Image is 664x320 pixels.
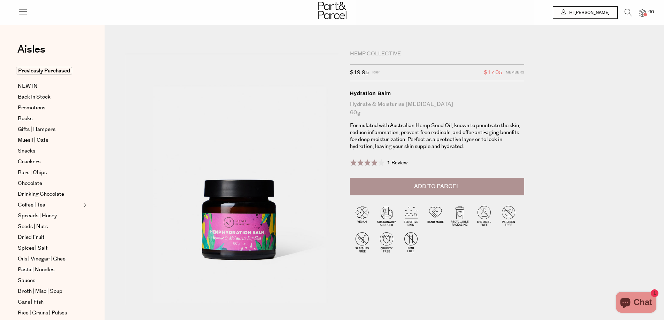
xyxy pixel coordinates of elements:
span: Pasta | Noodles [18,266,54,274]
span: Broth | Miso | Soup [18,287,62,296]
img: P_P-ICONS-Live_Bec_V11_Chemical_Free.svg [472,203,496,228]
a: Gifts | Hampers [18,125,81,134]
a: Drinking Chocolate [18,190,81,198]
a: Sauces [18,276,81,285]
a: Chocolate [18,179,81,188]
img: P_P-ICONS-Live_Bec_V11_SLS-SLES_Free.svg [350,230,374,254]
button: Add to Parcel [350,178,524,195]
a: Crackers [18,158,81,166]
img: P_P-ICONS-Live_Bec_V11_Sensitive_Skin.svg [399,203,423,228]
a: Bars | Chips [18,169,81,177]
span: Back In Stock [18,93,51,101]
span: $19.95 [350,68,369,77]
a: Seeds | Nuts [18,223,81,231]
div: Hemp Collective [350,50,524,57]
a: Snacks [18,147,81,155]
a: Previously Purchased [18,67,81,75]
span: 1 Review [387,159,408,166]
a: Books [18,115,81,123]
span: Cans | Fish [18,298,44,306]
a: Pasta | Noodles [18,266,81,274]
span: Muesli | Oats [18,136,48,145]
span: Bars | Chips [18,169,47,177]
a: Broth | Miso | Soup [18,287,81,296]
a: Oils | Vinegar | Ghee [18,255,81,263]
div: Hydrate & Moisturise [MEDICAL_DATA] 60g [350,100,524,117]
span: Snacks [18,147,35,155]
a: Back In Stock [18,93,81,101]
img: P_P-ICONS-Live_Bec_V11_Handmade.svg [423,203,448,228]
span: Drinking Chocolate [18,190,64,198]
img: P_P-ICONS-Live_Bec_V11_Paraben_Free.svg [496,203,521,228]
img: P_P-ICONS-Live_Bec_V11_Sustainable_Sourced.svg [374,203,399,228]
a: Aisles [17,44,45,62]
span: Dried Fruit [18,233,45,242]
span: Seeds | Nuts [18,223,48,231]
span: Crackers [18,158,40,166]
span: 40 [647,9,656,15]
a: Dried Fruit [18,233,81,242]
a: Hi [PERSON_NAME] [553,6,618,19]
span: Gifts | Hampers [18,125,55,134]
span: Coffee | Tea [18,201,45,209]
a: 40 [639,9,646,17]
a: Rice | Grains | Pulses [18,309,81,317]
a: Coffee | Tea [18,201,81,209]
span: Previously Purchased [16,67,72,75]
span: Spreads | Honey [18,212,57,220]
a: Promotions [18,104,81,112]
inbox-online-store-chat: Shopify online store chat [614,292,658,314]
span: Spices | Salt [18,244,48,252]
span: Hi [PERSON_NAME] [567,10,610,16]
div: Hydration Balm [350,90,524,97]
img: P_P-ICONS-Live_Bec_V11_Recyclable_Packaging.svg [448,203,472,228]
a: Muesli | Oats [18,136,81,145]
span: Books [18,115,32,123]
span: Members [506,68,524,77]
img: P_P-ICONS-Live_Bec_V11_Vegan.svg [350,203,374,228]
span: Rice | Grains | Pulses [18,309,67,317]
a: Spreads | Honey [18,212,81,220]
img: P_P-ICONS-Live_Bec_V11_GMO_Free.svg [399,230,423,254]
span: Chocolate [18,179,42,188]
a: Spices | Salt [18,244,81,252]
a: NEW IN [18,82,81,91]
span: Promotions [18,104,45,112]
button: Expand/Collapse Coffee | Tea [82,201,86,209]
a: Cans | Fish [18,298,81,306]
span: Aisles [17,42,45,57]
span: Add to Parcel [414,182,460,190]
p: Formulated with Australian Hemp Seed Oil, known to penetrate the skin, reduce inflammation, preve... [350,122,524,150]
span: NEW IN [18,82,38,91]
span: Sauces [18,276,35,285]
span: Oils | Vinegar | Ghee [18,255,66,263]
img: Part&Parcel [318,2,346,19]
img: P_P-ICONS-Live_Bec_V11_Cruelty_Free.svg [374,230,399,254]
span: $17.05 [484,68,502,77]
span: RRP [372,68,380,77]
